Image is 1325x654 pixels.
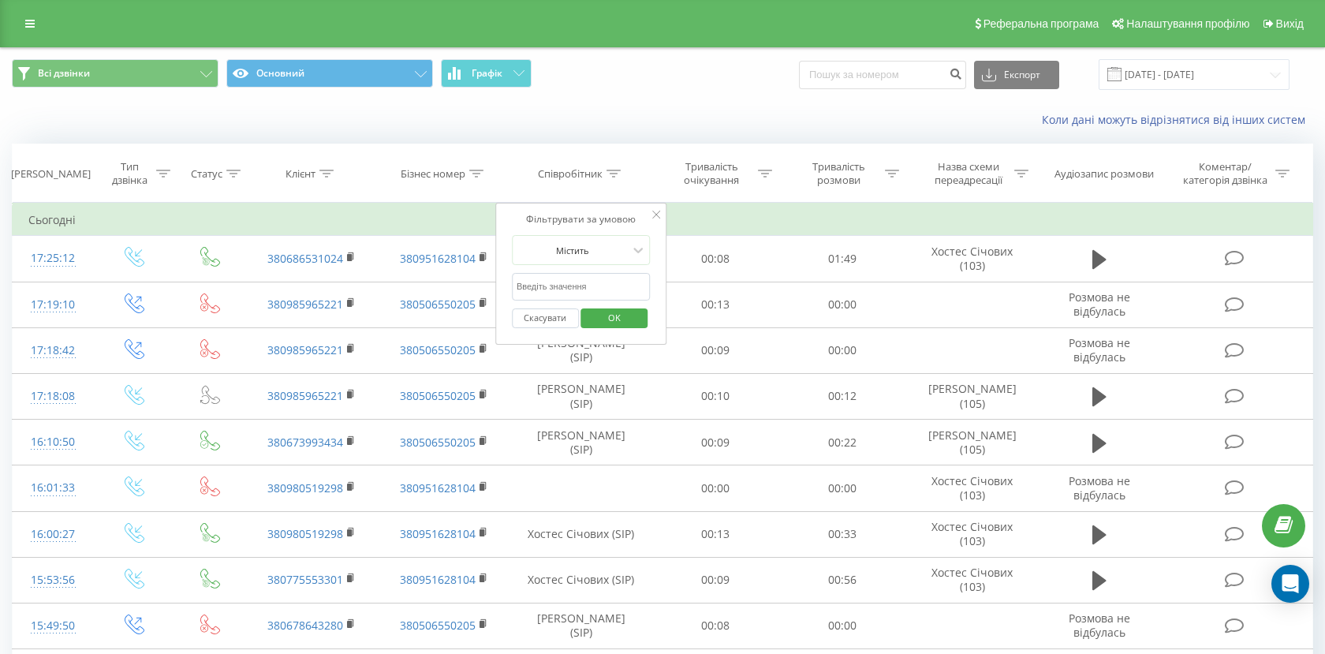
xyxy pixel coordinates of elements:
[1276,17,1304,30] span: Вихід
[652,603,779,648] td: 00:08
[670,160,754,187] div: Тривалість очікування
[779,282,906,327] td: 00:00
[510,327,652,373] td: [PERSON_NAME] (SIP)
[400,480,476,495] a: 380951628104
[512,273,651,301] input: Введіть значення
[652,511,779,557] td: 00:13
[779,557,906,603] td: 00:56
[441,59,532,88] button: Графік
[797,160,881,187] div: Тривалість розмови
[906,373,1038,419] td: [PERSON_NAME] (105)
[510,373,652,419] td: [PERSON_NAME] (SIP)
[926,160,1010,187] div: Назва схеми переадресації
[779,420,906,465] td: 00:22
[779,327,906,373] td: 00:00
[267,526,343,541] a: 380980519298
[1069,335,1130,364] span: Розмова не відбулась
[28,611,78,641] div: 15:49:50
[581,308,648,328] button: OK
[401,167,465,181] div: Бізнес номер
[1069,611,1130,640] span: Розмова не відбулась
[28,427,78,458] div: 16:10:50
[652,420,779,465] td: 00:09
[510,511,652,557] td: Хостес Січових (SIP)
[267,618,343,633] a: 380678643280
[400,618,476,633] a: 380506550205
[779,603,906,648] td: 00:00
[226,59,433,88] button: Основний
[512,308,579,328] button: Скасувати
[510,420,652,465] td: [PERSON_NAME] (SIP)
[267,388,343,403] a: 380985965221
[1054,167,1154,181] div: Аудіозапис розмови
[652,282,779,327] td: 00:13
[974,61,1059,89] button: Експорт
[28,290,78,320] div: 17:19:10
[400,388,476,403] a: 380506550205
[400,251,476,266] a: 380951628104
[267,342,343,357] a: 380985965221
[472,68,502,79] span: Графік
[779,236,906,282] td: 01:49
[906,557,1038,603] td: Хостес Січових (103)
[28,519,78,550] div: 16:00:27
[652,373,779,419] td: 00:10
[267,572,343,587] a: 380775553301
[267,435,343,450] a: 380673993434
[28,381,78,412] div: 17:18:08
[652,236,779,282] td: 00:08
[107,160,152,187] div: Тип дзвінка
[652,465,779,511] td: 00:00
[12,59,218,88] button: Всі дзвінки
[592,305,636,330] span: OK
[1069,290,1130,319] span: Розмова не відбулась
[512,211,651,227] div: Фільтрувати за умовою
[267,251,343,266] a: 380686531024
[400,297,476,312] a: 380506550205
[779,465,906,511] td: 00:00
[28,243,78,274] div: 17:25:12
[400,435,476,450] a: 380506550205
[1042,112,1313,127] a: Коли дані можуть відрізнятися вiд інших систем
[1126,17,1249,30] span: Налаштування профілю
[779,511,906,557] td: 00:33
[1179,160,1271,187] div: Коментар/категорія дзвінка
[13,204,1313,236] td: Сьогодні
[906,420,1038,465] td: [PERSON_NAME] (105)
[510,603,652,648] td: [PERSON_NAME] (SIP)
[28,473,78,503] div: 16:01:33
[267,297,343,312] a: 380985965221
[799,61,966,89] input: Пошук за номером
[267,480,343,495] a: 380980519298
[510,557,652,603] td: Хостес Січових (SIP)
[286,167,315,181] div: Клієнт
[652,327,779,373] td: 00:09
[400,572,476,587] a: 380951628104
[1271,565,1309,603] div: Open Intercom Messenger
[400,342,476,357] a: 380506550205
[1069,473,1130,503] span: Розмова не відбулась
[191,167,222,181] div: Статус
[28,565,78,596] div: 15:53:56
[28,335,78,366] div: 17:18:42
[11,167,91,181] div: [PERSON_NAME]
[906,465,1038,511] td: Хостес Січових (103)
[779,373,906,419] td: 00:12
[400,526,476,541] a: 380951628104
[906,236,1038,282] td: Хостес Січових (103)
[983,17,1099,30] span: Реферальна програма
[538,167,603,181] div: Співробітник
[38,67,90,80] span: Всі дзвінки
[652,557,779,603] td: 00:09
[906,511,1038,557] td: Хостес Січових (103)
